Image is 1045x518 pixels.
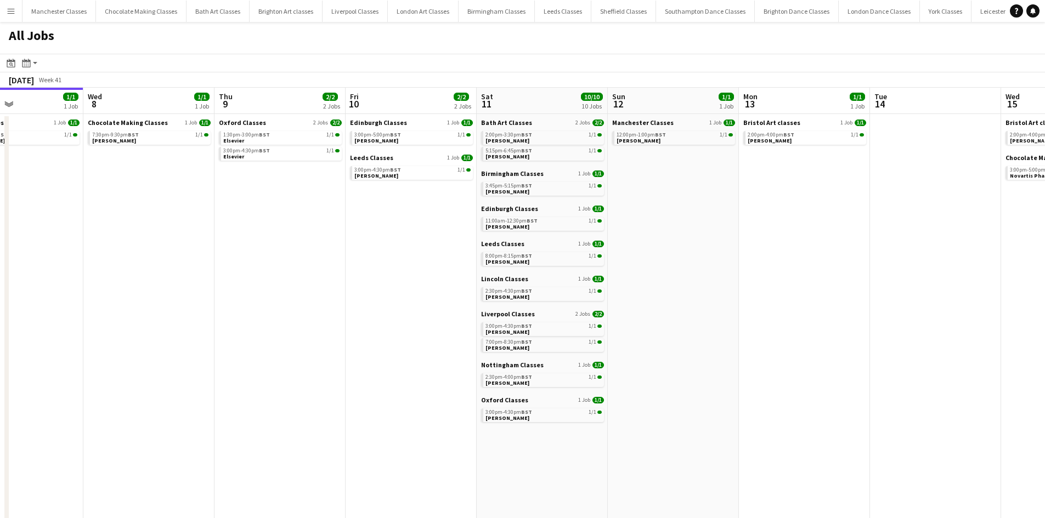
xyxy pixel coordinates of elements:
[617,131,733,144] a: 12:00pm-1:00pmBST1/1[PERSON_NAME]
[481,240,604,248] a: Leeds Classes1 Job1/1
[485,137,529,144] span: Sophie Aspinall
[313,119,328,126] span: 2 Jobs
[485,182,602,195] a: 3:45pm-5:15pmBST1/1[PERSON_NAME]
[92,137,136,144] span: Shellie Wells
[481,396,528,404] span: Oxford Classes
[578,397,590,403] span: 1 Job
[485,373,602,386] a: 2:30pm-4:00pmBST1/1[PERSON_NAME]
[64,132,72,138] span: 1/1
[728,133,733,136] span: 1/1
[592,276,604,282] span: 1/1
[481,396,604,404] a: Oxford Classes1 Job1/1
[54,119,66,126] span: 1 Job
[581,102,602,110] div: 10 Jobs
[612,92,625,101] span: Sun
[223,137,244,144] span: Elsevier
[485,287,602,300] a: 2:30pm-4:30pmBST1/1[PERSON_NAME]
[195,132,203,138] span: 1/1
[481,275,604,310] div: Lincoln Classes1 Job1/12:30pm-4:30pmBST1/1[PERSON_NAME]
[63,93,78,101] span: 1/1
[597,411,602,414] span: 1/1
[589,218,596,224] span: 1/1
[86,98,102,110] span: 8
[485,338,602,351] a: 7:00pm-8:30pmBST1/1[PERSON_NAME]
[850,102,865,110] div: 1 Job
[88,118,211,147] div: Chocolate Making Classes1 Job1/17:30pm-9:30pmBST1/1[PERSON_NAME]
[481,118,532,127] span: Bath Art Classes
[855,119,866,126] span: 1/1
[326,132,334,138] span: 1/1
[709,119,721,126] span: 1 Job
[589,339,596,345] span: 1/1
[350,118,473,153] div: Edinburgh Classes1 Job1/13:00pm-5:00pmBST1/1[PERSON_NAME]
[485,188,529,195] span: Sadie Batchelor
[481,240,604,275] div: Leeds Classes1 Job1/18:00pm-8:15pmBST1/1[PERSON_NAME]
[73,133,77,136] span: 1/1
[521,252,532,259] span: BST
[454,102,471,110] div: 2 Jobs
[454,93,469,101] span: 2/2
[589,183,596,189] span: 1/1
[485,322,602,335] a: 3:00pm-4:30pmBST1/1[PERSON_NAME]
[481,92,493,101] span: Sat
[578,241,590,247] span: 1 Job
[611,98,625,110] span: 12
[597,254,602,258] span: 1/1
[589,132,596,138] span: 1/1
[589,323,596,329] span: 1/1
[581,93,603,101] span: 10/10
[481,240,524,248] span: Leeds Classes
[592,170,604,177] span: 1/1
[323,102,340,110] div: 2 Jobs
[350,118,407,127] span: Edinburgh Classes
[589,148,596,153] span: 1/1
[589,288,596,294] span: 1/1
[589,409,596,415] span: 1/1
[481,310,604,361] div: Liverpool Classes2 Jobs2/23:00pm-4:30pmBST1/1[PERSON_NAME]7:00pm-8:30pmBST1/1[PERSON_NAME]
[521,131,532,138] span: BST
[719,93,734,101] span: 1/1
[64,102,78,110] div: 1 Job
[617,132,666,138] span: 12:00pm-1:00pm
[457,132,465,138] span: 1/1
[219,118,266,127] span: Oxford Classes
[223,148,270,153] span: 3:00pm-4:30pm
[481,118,604,127] a: Bath Art Classes2 Jobs2/2
[597,184,602,187] span: 1/1
[461,155,473,161] span: 1/1
[521,182,532,189] span: BST
[88,118,168,127] span: Chocolate Making Classes
[350,92,359,101] span: Fri
[259,131,270,138] span: BST
[447,155,459,161] span: 1 Job
[223,147,340,160] a: 3:00pm-4:30pmBST1/1Elsevier
[36,76,64,84] span: Week 41
[466,168,471,172] span: 1/1
[575,311,590,317] span: 2 Jobs
[851,132,858,138] span: 1/1
[485,148,532,153] span: 5:15pm-6:45pm
[481,361,604,396] div: Nottingham Classes1 Job1/12:30pm-4:00pmBST1/1[PERSON_NAME]
[485,258,529,265] span: Karina Day
[597,149,602,152] span: 1/1
[485,328,529,335] span: Kelly Miller
[485,339,532,345] span: 7:00pm-8:30pm
[323,1,388,22] button: Liverpool Classes
[597,219,602,223] span: 1/1
[783,131,794,138] span: BST
[720,132,727,138] span: 1/1
[447,119,459,126] span: 1 Job
[348,98,359,110] span: 10
[354,166,471,179] a: 3:00pm-4:30pmBST1/1[PERSON_NAME]
[873,98,887,110] span: 14
[612,118,735,127] a: Manchester Classes1 Job1/1
[390,131,401,138] span: BST
[743,92,758,101] span: Mon
[755,1,839,22] button: Brighton Dance Classes
[219,118,342,127] a: Oxford Classes2 Jobs2/2
[971,1,1037,22] button: Leicester Classes
[521,322,532,329] span: BST
[1006,92,1020,101] span: Wed
[485,288,532,294] span: 2:30pm-4:30pm
[612,118,735,147] div: Manchester Classes1 Job1/112:00pm-1:00pmBST1/1[PERSON_NAME]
